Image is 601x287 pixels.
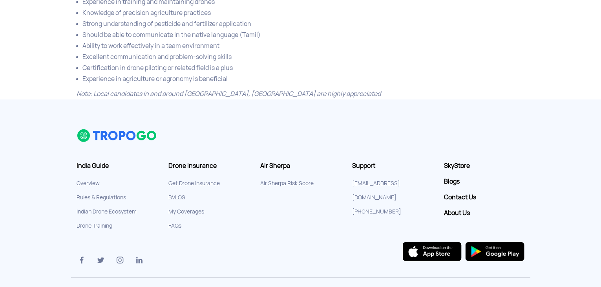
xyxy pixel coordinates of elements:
a: Rules & Regulations [77,194,126,201]
a: BVLOS [169,194,186,201]
img: img_playstore.png [466,242,524,261]
a: Indian Drone Ecosystem [77,208,137,215]
h3: Support [353,162,433,170]
li: Should be able to communicate in the native language (Tamil) [83,29,524,40]
img: ic_twitter.svg [96,256,106,265]
img: logo [77,129,157,142]
li: Ability to work effectively in a team environment [83,40,524,52]
img: ic_facebook.svg [77,256,86,265]
h3: Air Sherpa [261,162,341,170]
a: FAQs [169,222,182,229]
li: Knowledge of precision agriculture practices [83,7,524,18]
img: ios_new.svg [403,242,462,261]
li: Certification in drone piloting or related field is a plus [83,63,524,74]
h3: India Guide [77,162,157,170]
a: Blogs [444,178,524,186]
i: Note: Local candidates in and around [GEOGRAPHIC_DATA], [GEOGRAPHIC_DATA] are highly appreciated [77,90,381,98]
li: Strong understanding of pesticide and fertilizer application [83,18,524,29]
a: About Us [444,209,524,217]
li: Excellent communication and problem-solving skills [83,52,524,63]
a: [EMAIL_ADDRESS][DOMAIN_NAME] [353,180,400,201]
a: SkyStore [444,162,524,170]
li: Experience in agriculture or agronomy is beneficial [83,74,524,85]
a: [PHONE_NUMBER] [353,208,402,215]
a: Contact Us [444,193,524,201]
a: Drone Training [77,222,113,229]
a: Air Sherpa Risk Score [261,180,314,187]
h3: Drone Insurance [169,162,249,170]
img: ic_linkedin.svg [135,256,144,265]
a: Overview [77,180,100,187]
a: Get Drone Insurance [169,180,220,187]
img: ic_instagram.svg [115,256,125,265]
a: My Coverages [169,208,205,215]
